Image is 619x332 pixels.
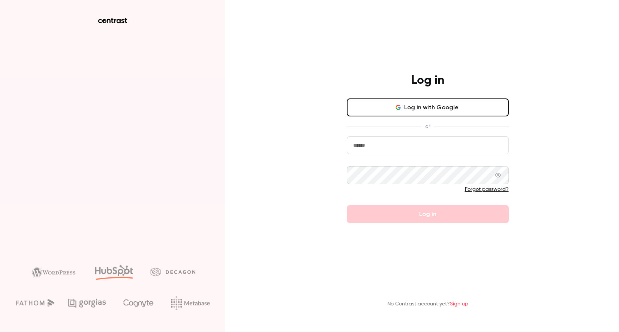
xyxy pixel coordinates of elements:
[411,73,444,88] h4: Log in
[450,301,468,307] a: Sign up
[387,300,468,308] p: No Contrast account yet?
[465,187,509,192] a: Forgot password?
[421,122,434,130] span: or
[347,98,509,116] button: Log in with Google
[150,268,195,276] img: decagon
